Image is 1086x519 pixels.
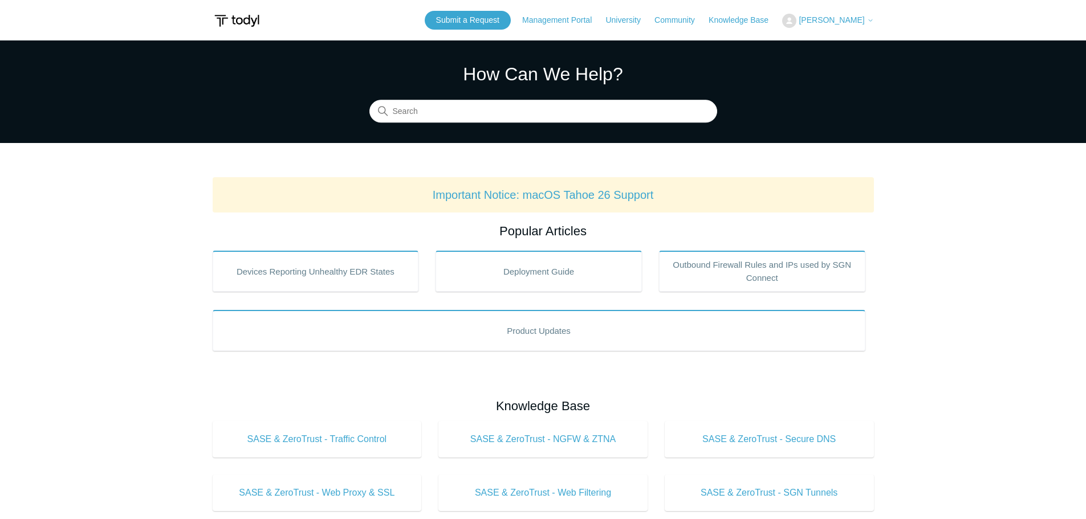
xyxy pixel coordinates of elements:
input: Search [369,100,717,123]
h1: How Can We Help? [369,60,717,88]
a: SASE & ZeroTrust - NGFW & ZTNA [438,421,648,457]
span: SASE & ZeroTrust - Secure DNS [682,432,857,446]
span: SASE & ZeroTrust - Web Filtering [455,486,631,500]
a: Outbound Firewall Rules and IPs used by SGN Connect [659,251,865,292]
span: SASE & ZeroTrust - Web Proxy & SSL [230,486,405,500]
button: [PERSON_NAME] [782,14,873,28]
h2: Knowledge Base [213,397,874,415]
a: SASE & ZeroTrust - Secure DNS [665,421,874,457]
span: SASE & ZeroTrust - Traffic Control [230,432,405,446]
a: SASE & ZeroTrust - Web Filtering [438,475,648,511]
span: SASE & ZeroTrust - NGFW & ZTNA [455,432,631,446]
a: SASE & ZeroTrust - Traffic Control [213,421,422,457]
img: Todyl Support Center Help Center home page [213,10,261,31]
a: SASE & ZeroTrust - SGN Tunnels [665,475,874,511]
a: Community [654,14,706,26]
a: Knowledge Base [709,14,780,26]
span: [PERSON_NAME] [799,15,864,24]
a: SASE & ZeroTrust - Web Proxy & SSL [213,475,422,511]
a: Devices Reporting Unhealthy EDR States [213,251,419,292]
a: Product Updates [213,310,865,351]
a: Management Portal [522,14,603,26]
span: SASE & ZeroTrust - SGN Tunnels [682,486,857,500]
h2: Popular Articles [213,222,874,240]
a: University [605,14,652,26]
a: Deployment Guide [436,251,642,292]
a: Submit a Request [425,11,511,30]
a: Important Notice: macOS Tahoe 26 Support [433,189,654,201]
